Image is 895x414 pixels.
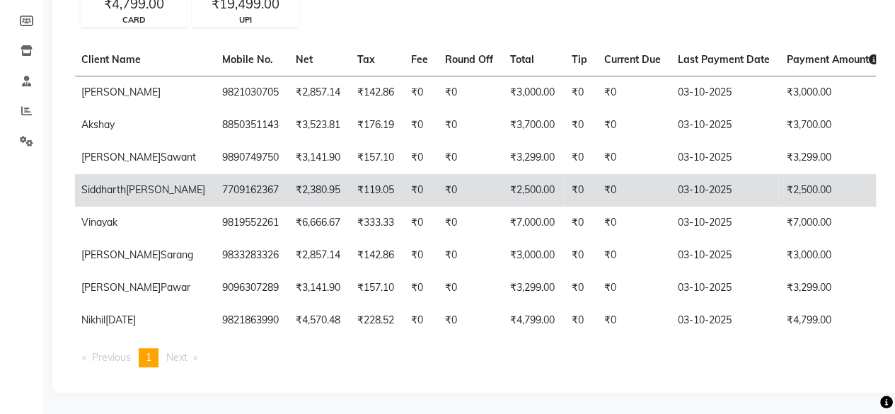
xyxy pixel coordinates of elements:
span: [DATE] [105,314,136,326]
td: ₹333.33 [349,207,403,239]
td: 03-10-2025 [669,207,778,239]
span: Pawar [161,281,190,294]
td: 03-10-2025 [669,76,778,109]
td: ₹0 [563,207,596,239]
td: 03-10-2025 [669,109,778,142]
td: ₹0 [596,142,669,174]
td: 03-10-2025 [669,142,778,174]
td: 9890749750 [214,142,287,174]
span: Siddharth [81,183,126,196]
span: [PERSON_NAME] [81,248,161,261]
td: ₹119.05 [349,174,403,207]
td: ₹0 [596,76,669,109]
td: ₹2,380.95 [287,174,349,207]
span: Akshay [81,118,115,131]
td: ₹0 [437,174,502,207]
td: ₹176.19 [349,109,403,142]
td: ₹0 [403,174,437,207]
td: ₹0 [403,207,437,239]
span: 1 [146,351,151,364]
td: ₹3,000.00 [502,76,563,109]
td: ₹2,500.00 [502,174,563,207]
td: 03-10-2025 [669,272,778,304]
td: ₹228.52 [349,304,403,337]
td: ₹7,000.00 [502,207,563,239]
span: Vinayak [81,216,117,229]
td: 7709162367 [214,174,287,207]
td: 03-10-2025 [669,304,778,337]
td: ₹2,857.14 [287,239,349,272]
td: ₹0 [596,207,669,239]
td: ₹0 [563,304,596,337]
td: ₹3,000.00 [778,239,887,272]
div: CARD [81,14,186,26]
span: Payment Amount [787,53,879,66]
td: ₹3,523.81 [287,109,349,142]
span: Sarang [161,248,193,261]
td: ₹3,299.00 [778,142,887,174]
td: ₹4,799.00 [502,304,563,337]
td: ₹0 [563,174,596,207]
td: ₹0 [437,207,502,239]
td: 9821863990 [214,304,287,337]
div: UPI [193,14,298,26]
span: Tax [357,53,375,66]
td: ₹0 [437,272,502,304]
td: ₹3,299.00 [502,142,563,174]
td: 9821030705 [214,76,287,109]
span: Total [510,53,534,66]
td: ₹0 [403,142,437,174]
td: ₹0 [403,239,437,272]
td: ₹0 [596,304,669,337]
td: ₹0 [563,272,596,304]
td: ₹3,299.00 [502,272,563,304]
td: ₹6,666.67 [287,207,349,239]
span: Client Name [81,53,141,66]
span: [PERSON_NAME] [81,86,161,98]
span: [PERSON_NAME] [81,151,161,163]
span: Previous [92,351,131,364]
td: ₹0 [437,304,502,337]
span: [PERSON_NAME] [81,281,161,294]
td: 03-10-2025 [669,239,778,272]
td: ₹0 [596,109,669,142]
span: Last Payment Date [678,53,770,66]
span: Fee [411,53,428,66]
span: Net [296,53,313,66]
td: ₹142.86 [349,239,403,272]
td: 8850351143 [214,109,287,142]
span: Mobile No. [222,53,273,66]
td: ₹0 [563,142,596,174]
td: 9833283326 [214,239,287,272]
span: Sawant [161,151,196,163]
span: Nikhil [81,314,105,326]
td: ₹0 [563,76,596,109]
td: ₹7,000.00 [778,207,887,239]
td: ₹0 [403,76,437,109]
td: ₹0 [596,239,669,272]
td: ₹2,857.14 [287,76,349,109]
td: ₹2,500.00 [778,174,887,207]
span: Next [166,351,187,364]
td: ₹142.86 [349,76,403,109]
td: ₹0 [437,76,502,109]
span: Current Due [604,53,661,66]
td: ₹3,299.00 [778,272,887,304]
td: 03-10-2025 [669,174,778,207]
td: ₹0 [563,239,596,272]
span: Round Off [445,53,493,66]
td: ₹0 [403,304,437,337]
td: ₹4,799.00 [778,304,887,337]
td: 9096307289 [214,272,287,304]
td: ₹3,000.00 [778,76,887,109]
td: ₹0 [403,272,437,304]
td: ₹4,570.48 [287,304,349,337]
td: ₹0 [437,239,502,272]
td: ₹0 [596,174,669,207]
td: ₹157.10 [349,142,403,174]
td: ₹0 [403,109,437,142]
td: ₹3,700.00 [502,109,563,142]
td: ₹3,141.90 [287,142,349,174]
td: ₹0 [437,142,502,174]
td: ₹157.10 [349,272,403,304]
